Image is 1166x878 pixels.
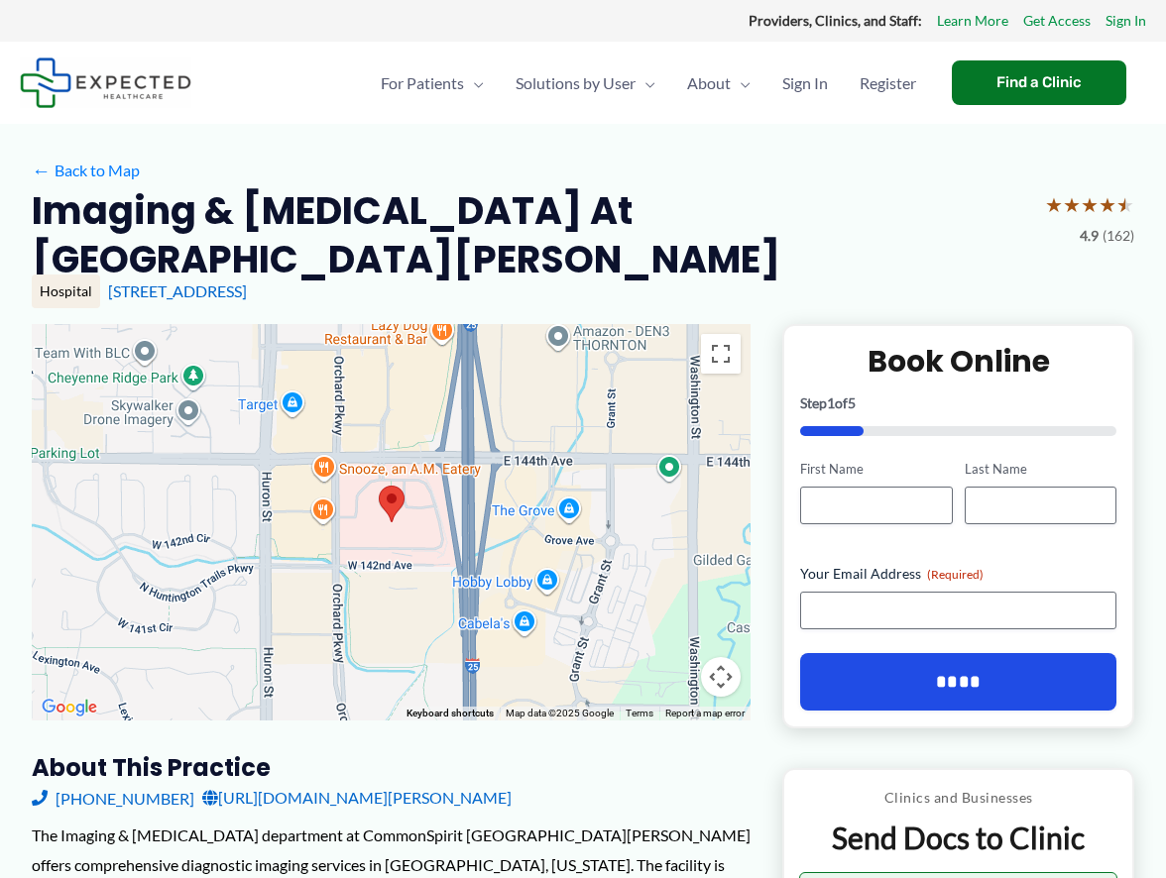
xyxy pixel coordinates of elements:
a: [STREET_ADDRESS] [108,281,247,300]
span: For Patients [381,49,464,118]
span: ★ [1116,186,1134,223]
nav: Primary Site Navigation [365,49,932,118]
a: [PHONE_NUMBER] [32,783,194,813]
a: Find a Clinic [952,60,1126,105]
span: (162) [1103,223,1134,249]
img: Google [37,695,102,720]
label: Your Email Address [800,564,1116,584]
a: Solutions by UserMenu Toggle [500,49,671,118]
strong: Providers, Clinics, and Staff: [749,12,922,29]
span: Menu Toggle [731,49,751,118]
span: Menu Toggle [464,49,484,118]
a: Sign In [1106,8,1146,34]
button: Keyboard shortcuts [407,707,494,720]
span: About [687,49,731,118]
a: Terms (opens in new tab) [626,708,653,718]
a: Get Access [1023,8,1091,34]
a: [URL][DOMAIN_NAME][PERSON_NAME] [202,783,512,813]
a: Learn More [937,8,1008,34]
span: (Required) [927,567,984,582]
span: 4.9 [1080,223,1099,249]
span: 1 [827,394,835,411]
span: ★ [1099,186,1116,223]
a: Sign In [766,49,844,118]
span: ★ [1045,186,1063,223]
p: Send Docs to Clinic [799,819,1117,857]
span: ★ [1081,186,1099,223]
span: ★ [1063,186,1081,223]
span: ← [32,161,51,179]
a: Report a map error [665,708,745,718]
a: AboutMenu Toggle [671,49,766,118]
button: Toggle fullscreen view [701,334,741,374]
h2: Imaging & [MEDICAL_DATA] at [GEOGRAPHIC_DATA][PERSON_NAME] [32,186,1029,284]
a: Open this area in Google Maps (opens a new window) [37,695,102,720]
a: For PatientsMenu Toggle [365,49,500,118]
span: Solutions by User [516,49,636,118]
span: 5 [848,394,856,411]
span: Register [860,49,916,118]
a: Register [844,49,932,118]
span: Map data ©2025 Google [506,708,614,718]
h3: About this practice [32,752,751,783]
p: Clinics and Businesses [799,785,1117,811]
label: First Name [800,460,952,479]
span: Menu Toggle [636,49,655,118]
h2: Book Online [800,342,1116,381]
a: ←Back to Map [32,156,140,185]
label: Last Name [965,460,1116,479]
button: Map camera controls [701,657,741,697]
div: Hospital [32,274,100,308]
p: Step of [800,396,1116,410]
img: Expected Healthcare Logo - side, dark font, small [20,57,191,108]
span: Sign In [782,49,828,118]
